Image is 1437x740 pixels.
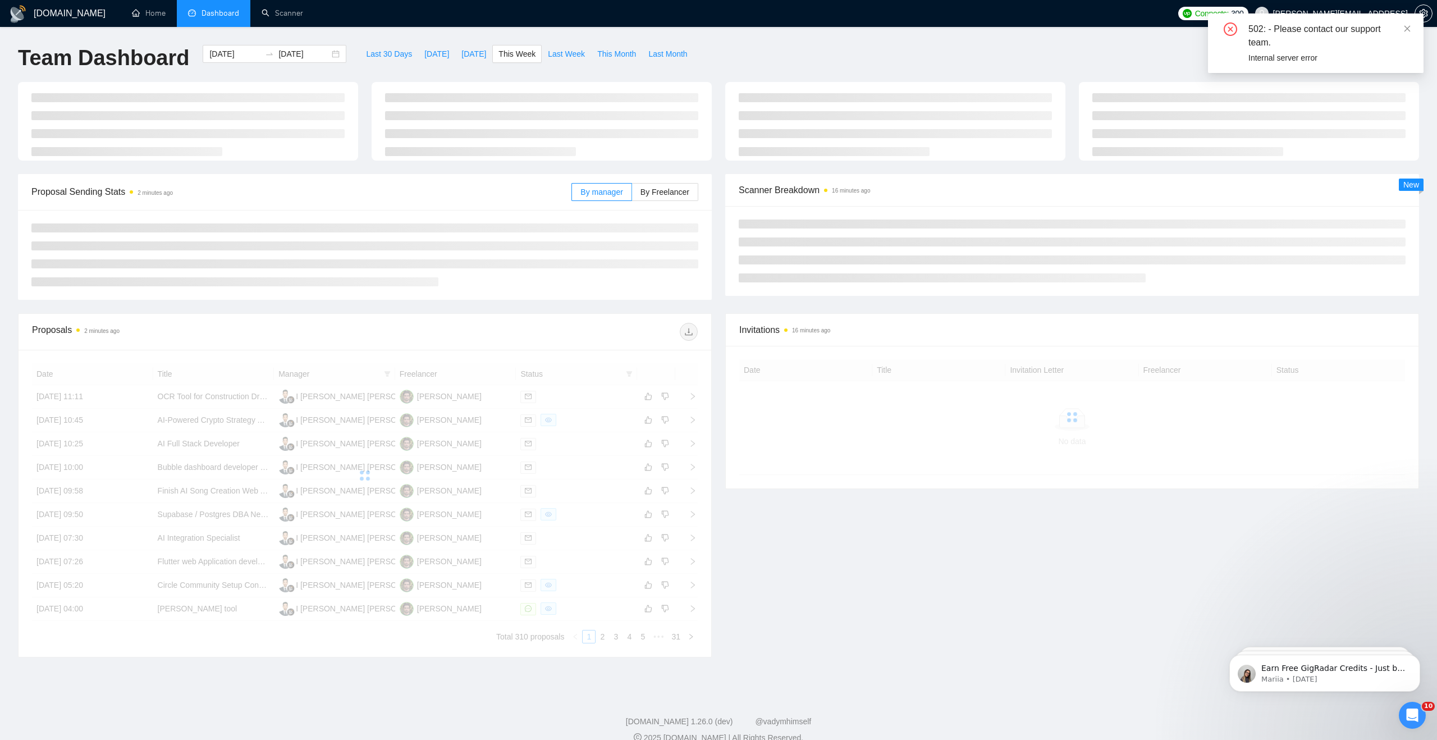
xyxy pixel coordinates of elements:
[498,48,536,60] span: This Week
[1415,9,1432,18] span: setting
[202,8,239,18] span: Dashboard
[1422,702,1435,711] span: 10
[832,188,870,194] time: 16 minutes ago
[418,45,455,63] button: [DATE]
[1183,9,1192,18] img: upwork-logo.png
[455,45,492,63] button: [DATE]
[739,323,1405,337] span: Invitations
[32,323,365,341] div: Proposals
[262,8,303,18] a: searchScanner
[640,188,689,197] span: By Freelancer
[360,45,418,63] button: Last 30 Days
[492,45,542,63] button: This Week
[424,48,449,60] span: [DATE]
[18,45,189,71] h1: Team Dashboard
[132,8,166,18] a: homeHome
[642,45,693,63] button: Last Month
[265,49,274,58] span: to
[626,717,733,726] a: [DOMAIN_NAME] 1.26.0 (dev)
[739,183,1406,197] span: Scanner Breakdown
[755,717,811,726] a: @vadymhimself
[278,48,329,60] input: End date
[1258,10,1266,17] span: user
[265,49,274,58] span: swap-right
[648,48,687,60] span: Last Month
[542,45,591,63] button: Last Week
[9,5,27,23] img: logo
[1415,9,1433,18] a: setting
[1403,180,1419,189] span: New
[591,45,642,63] button: This Month
[1248,22,1410,49] div: 502: - Please contact our support team.
[31,185,571,199] span: Proposal Sending Stats
[792,327,830,334] time: 16 minutes ago
[1195,7,1229,20] span: Connects:
[580,188,623,197] span: By manager
[1415,4,1433,22] button: setting
[597,48,636,60] span: This Month
[1403,25,1411,33] span: close
[1248,52,1410,64] div: Internal server error
[1212,631,1437,710] iframe: Intercom notifications message
[461,48,486,60] span: [DATE]
[1231,7,1243,20] span: 300
[1399,702,1426,729] iframe: Intercom live chat
[548,48,585,60] span: Last Week
[366,48,412,60] span: Last 30 Days
[1224,22,1237,36] span: close-circle
[209,48,260,60] input: Start date
[84,328,120,334] time: 2 minutes ago
[188,9,196,17] span: dashboard
[138,190,173,196] time: 2 minutes ago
